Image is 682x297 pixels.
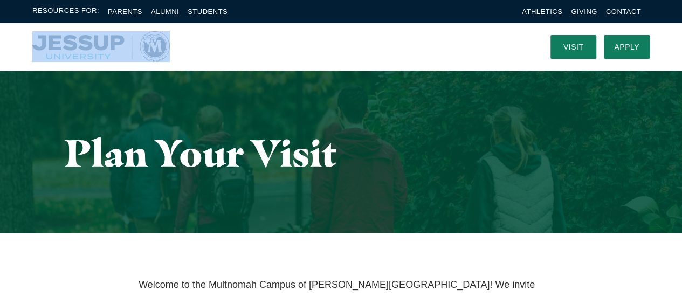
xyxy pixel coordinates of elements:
a: Apply [604,35,650,59]
a: Contact [606,8,641,16]
span: Resources For: [32,5,99,18]
a: Parents [108,8,142,16]
img: Multnomah University Logo [32,31,170,62]
h1: Plan Your Visit [65,132,617,174]
a: Visit [550,35,596,59]
a: Giving [571,8,597,16]
a: Alumni [151,8,179,16]
a: Home [32,31,170,62]
a: Athletics [522,8,562,16]
a: Students [188,8,228,16]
